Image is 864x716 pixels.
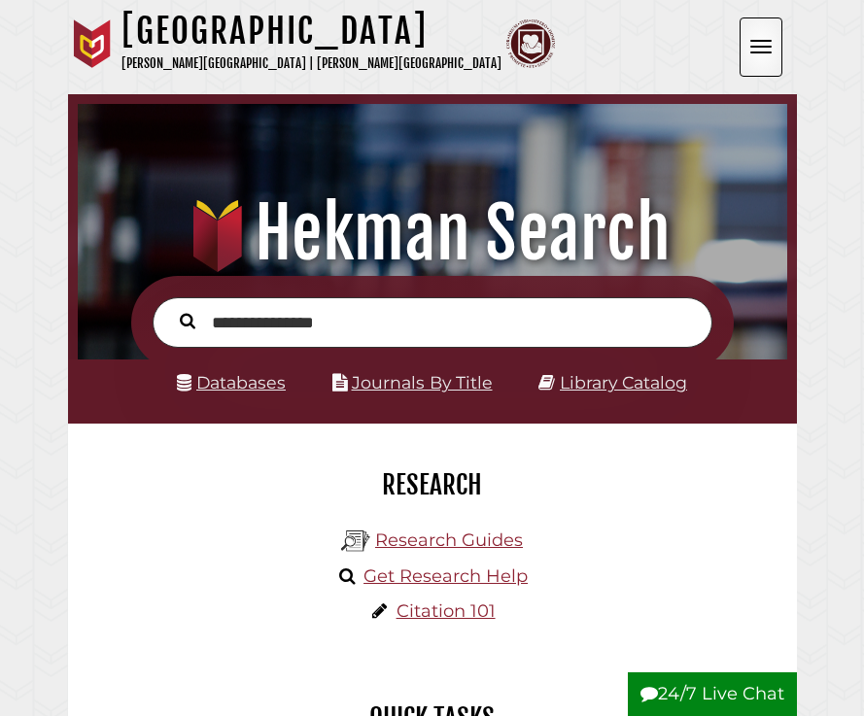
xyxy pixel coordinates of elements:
[121,52,501,75] p: [PERSON_NAME][GEOGRAPHIC_DATA] | [PERSON_NAME][GEOGRAPHIC_DATA]
[121,10,501,52] h1: [GEOGRAPHIC_DATA]
[560,372,687,392] a: Library Catalog
[375,529,523,551] a: Research Guides
[83,468,782,501] h2: Research
[363,565,528,587] a: Get Research Help
[352,372,493,392] a: Journals By Title
[397,600,496,622] a: Citation 101
[68,19,117,68] img: Calvin University
[506,19,555,68] img: Calvin Theological Seminary
[341,527,370,556] img: Hekman Library Logo
[180,313,195,330] i: Search
[170,308,205,332] button: Search
[740,17,782,77] button: Open the menu
[177,372,286,392] a: Databases
[90,190,774,276] h1: Hekman Search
